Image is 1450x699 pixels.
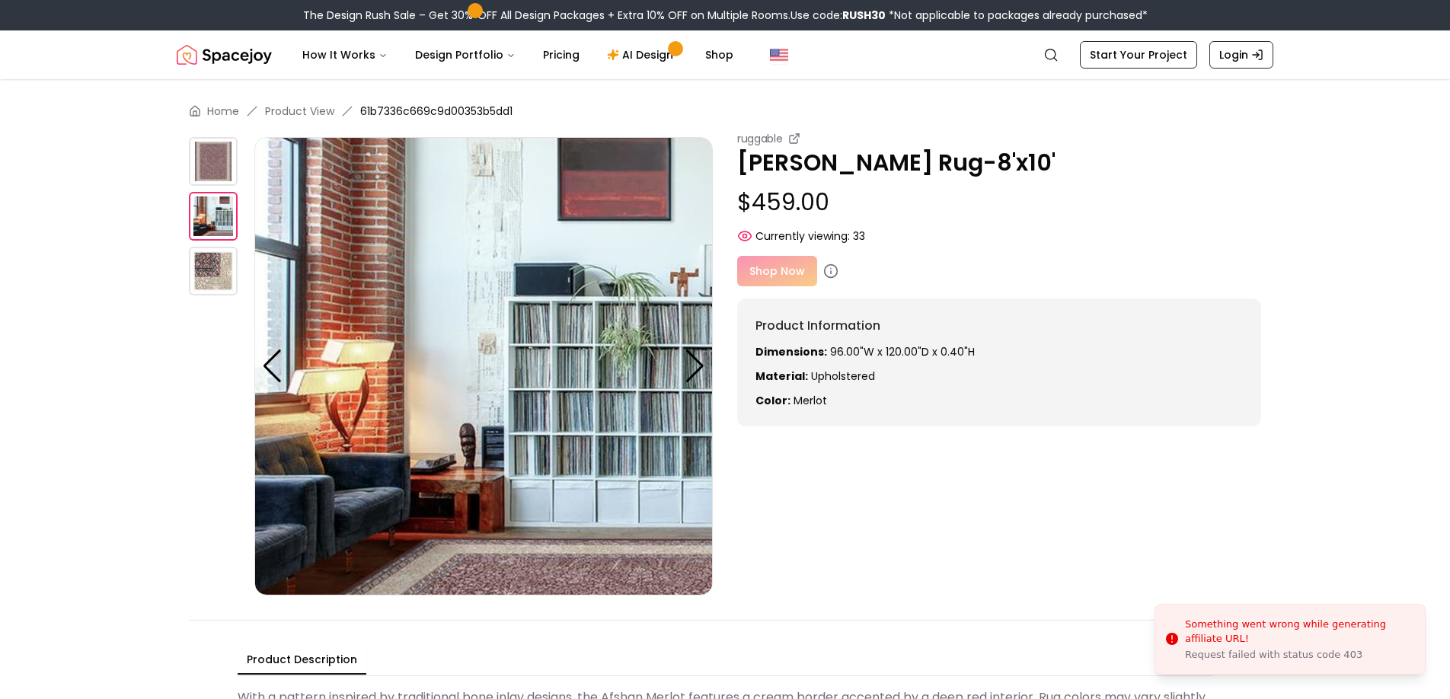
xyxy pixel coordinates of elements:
[177,40,272,70] a: Spacejoy
[189,247,238,295] img: https://storage.googleapis.com/spacejoy-main/assets/61b7336c669c9d00353b5dd1/product_1_hj3g8jo5ij9
[737,189,1261,216] p: $459.00
[770,46,788,64] img: United States
[1185,648,1413,662] div: Request failed with status code 403
[693,40,746,70] a: Shop
[189,104,1261,119] nav: breadcrumb
[1185,617,1413,646] div: Something went wrong while generating affiliate URL!
[790,8,886,23] span: Use code:
[177,30,1273,79] nav: Global
[1080,41,1197,69] a: Start Your Project
[303,8,1148,23] div: The Design Rush Sale – Get 30% OFF All Design Packages + Extra 10% OFF on Multiple Rooms.
[177,40,272,70] img: Spacejoy Logo
[737,131,782,146] small: ruggable
[755,393,790,408] strong: Color:
[886,8,1148,23] span: *Not applicable to packages already purchased*
[189,192,238,241] img: https://storage.googleapis.com/spacejoy-main/assets/61b7336c669c9d00353b5dd1/product_0_i3cjpoe9703
[403,40,528,70] button: Design Portfolio
[265,104,334,119] li: Product View
[360,104,513,119] span: 61b7336c669c9d00353b5dd1
[238,646,366,675] button: Product Description
[755,317,1243,335] h6: Product Information
[531,40,592,70] a: Pricing
[755,344,827,359] strong: Dimensions:
[755,228,850,244] span: Currently viewing:
[755,369,808,384] strong: Material:
[737,149,1261,177] p: [PERSON_NAME] Rug-8'x10'
[811,369,875,384] span: upholstered
[595,40,690,70] a: AI Design
[290,40,746,70] nav: Main
[290,40,400,70] button: How It Works
[207,104,239,119] a: Home
[853,228,865,244] span: 33
[842,8,886,23] b: RUSH30
[254,137,713,595] img: https://storage.googleapis.com/spacejoy-main/assets/61b7336c669c9d00353b5dd1/product_0_i3cjpoe9703
[1209,41,1273,69] a: Login
[755,344,1243,359] p: 96.00"W x 120.00"D x 0.40"H
[189,137,238,186] img: https://storage.googleapis.com/spacejoy-main/assets/61b7336c669c9d00353b5dd1/product_0_n5pl5jmk6k8
[794,393,827,408] span: merlot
